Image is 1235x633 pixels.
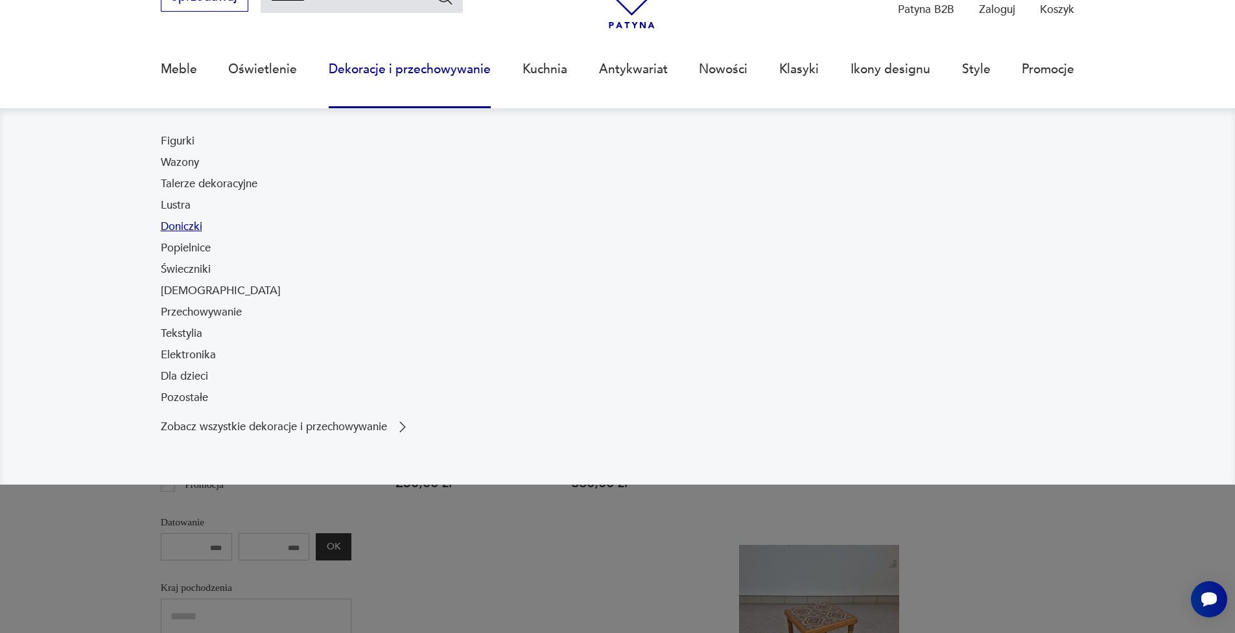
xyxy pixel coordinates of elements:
[161,155,199,170] a: Wazony
[962,40,991,99] a: Style
[161,240,211,256] a: Popielnice
[161,419,410,435] a: Zobacz wszystkie dekoracje i przechowywanie
[161,422,387,432] p: Zobacz wszystkie dekoracje i przechowywanie
[1040,2,1074,17] p: Koszyk
[699,40,747,99] a: Nowości
[851,40,930,99] a: Ikony designu
[329,40,491,99] a: Dekoracje i przechowywanie
[161,305,242,320] a: Przechowywanie
[1191,581,1227,617] iframe: Smartsupp widget button
[161,390,208,406] a: Pozostałe
[1022,40,1074,99] a: Promocje
[523,40,567,99] a: Kuchnia
[161,40,197,99] a: Meble
[161,262,211,277] a: Świeczniki
[979,2,1015,17] p: Zaloguj
[161,219,202,235] a: Doniczki
[161,369,208,384] a: Dla dzieci
[161,283,281,299] a: [DEMOGRAPHIC_DATA]
[898,2,954,17] p: Patyna B2B
[161,347,216,363] a: Elektronika
[626,133,1075,435] img: cfa44e985ea346226f89ee8969f25989.jpg
[779,40,819,99] a: Klasyki
[228,40,297,99] a: Oświetlenie
[161,198,191,213] a: Lustra
[161,176,257,192] a: Talerze dekoracyjne
[161,326,202,341] a: Tekstylia
[161,133,194,149] a: Figurki
[599,40,668,99] a: Antykwariat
